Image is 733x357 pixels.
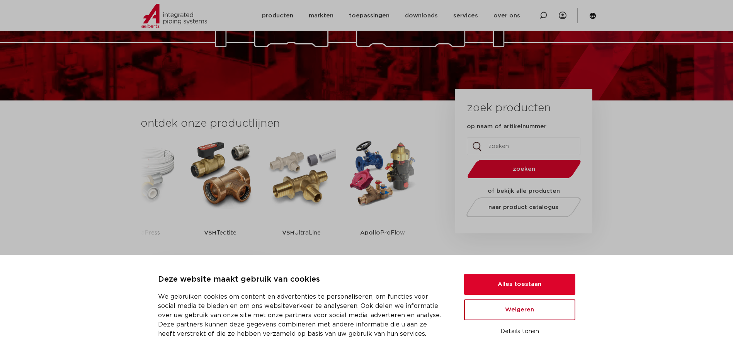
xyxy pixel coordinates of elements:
[158,274,446,286] p: Deze website maakt gebruik van cookies
[309,1,333,31] a: markten
[493,1,520,31] a: over ons
[282,230,294,236] strong: VSH
[464,197,583,217] a: naar product catalogus
[464,299,575,320] button: Weigeren
[204,209,236,257] p: Tectite
[467,123,546,131] label: op naam of artikelnummer
[262,1,520,31] nav: Menu
[204,230,216,236] strong: VSH
[488,204,558,210] span: naar product catalogus
[405,1,438,31] a: downloads
[464,274,575,295] button: Alles toestaan
[262,1,293,31] a: producten
[360,230,380,236] strong: Apollo
[141,116,429,131] h3: ontdek onze productlijnen
[185,139,255,257] a: VSHTectite
[488,188,560,194] strong: of bekijk alle producten
[464,159,584,179] button: zoeken
[158,292,446,338] p: We gebruiken cookies om content en advertenties te personaliseren, om functies voor social media ...
[282,209,321,257] p: UltraLine
[467,138,580,155] input: zoeken
[360,209,405,257] p: ProFlow
[453,1,478,31] a: services
[348,139,417,257] a: ApolloProFlow
[487,166,561,172] span: zoeken
[267,139,336,257] a: VSHUltraLine
[467,100,551,116] h3: zoek producten
[464,325,575,338] button: Details tonen
[349,1,389,31] a: toepassingen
